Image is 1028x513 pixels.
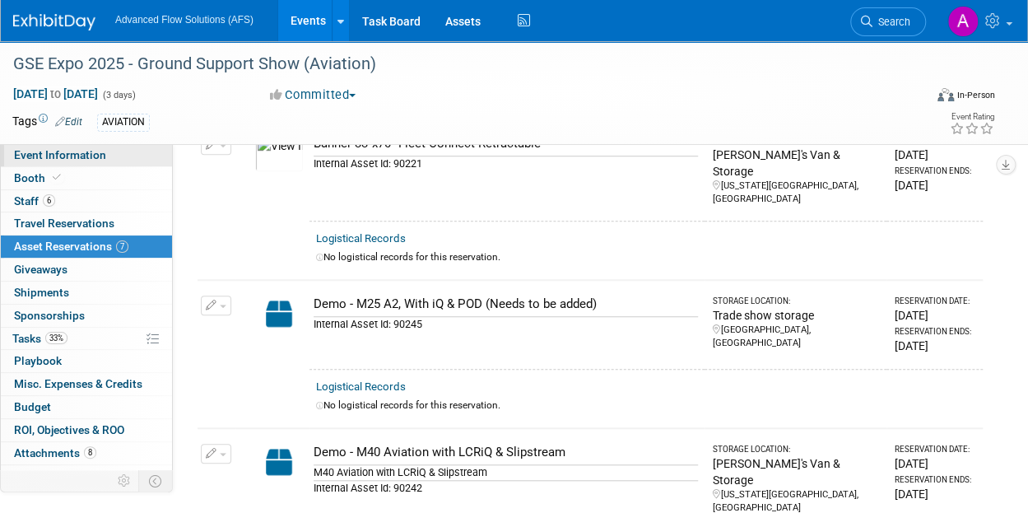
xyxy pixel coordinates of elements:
[14,263,67,276] span: Giveaways
[314,316,698,332] div: Internal Asset Id: 90245
[53,173,61,182] i: Booth reservation complete
[255,135,303,171] img: View Images
[1,144,172,166] a: Event Information
[14,309,85,322] span: Sponsorships
[115,14,254,26] span: Advanced Flow Solutions (AFS)
[314,444,698,461] div: Demo - M40 Aviation with LCRiQ & Slipstream
[314,156,698,171] div: Internal Asset Id: 90221
[12,113,82,132] td: Tags
[1,190,172,212] a: Staff6
[850,7,926,36] a: Search
[895,147,976,163] div: [DATE]
[713,324,880,350] div: [GEOGRAPHIC_DATA], [GEOGRAPHIC_DATA]
[895,474,976,486] div: Reservation Ends:
[1,373,172,395] a: Misc. Expenses & Credits
[14,400,51,413] span: Budget
[14,148,106,161] span: Event Information
[14,423,124,436] span: ROI, Objectives & ROO
[14,194,55,208] span: Staff
[14,286,69,299] span: Shipments
[895,338,976,354] div: [DATE]
[1,350,172,372] a: Playbook
[895,177,976,194] div: [DATE]
[264,86,362,104] button: Committed
[713,455,880,488] div: [PERSON_NAME]'s Van & Storage
[1,212,172,235] a: Travel Reservations
[7,49,911,79] div: GSE Expo 2025 - Ground Support Show (Aviation)
[1,442,172,464] a: Attachments8
[713,444,880,455] div: Storage Location:
[12,332,67,345] span: Tasks
[14,446,96,459] span: Attachments
[255,296,303,332] img: Capital-Asset-Icon-2.png
[316,380,406,393] a: Logistical Records
[11,469,37,483] span: more
[255,444,303,480] img: Capital-Asset-Icon-2.png
[14,217,114,230] span: Travel Reservations
[937,88,954,101] img: Format-Inperson.png
[1,465,172,487] a: more
[1,282,172,304] a: Shipments
[950,113,994,121] div: Event Rating
[1,419,172,441] a: ROI, Objectives & ROO
[14,171,64,184] span: Booth
[895,296,976,307] div: Reservation Date:
[14,354,62,367] span: Playbook
[314,480,698,496] div: Internal Asset Id: 90242
[84,446,96,459] span: 8
[1,167,172,189] a: Booth
[713,147,880,180] div: [PERSON_NAME]'s Van & Storage
[872,16,910,28] span: Search
[895,326,976,338] div: Reservation Ends:
[314,464,698,480] div: M40 Aviation with LCRiQ & Slipstream
[43,194,55,207] span: 6
[895,166,976,177] div: Reservation Ends:
[1,305,172,327] a: Sponsorships
[1,396,172,418] a: Budget
[895,455,976,472] div: [DATE]
[314,296,698,313] div: Demo - M25 A2, With iQ & POD (Needs to be added)
[852,86,995,110] div: Event Format
[713,296,880,307] div: Storage Location:
[947,6,979,37] img: Alyson Makin
[956,89,995,101] div: In-Person
[713,307,880,324] div: Trade show storage
[713,180,880,206] div: [US_STATE][GEOGRAPHIC_DATA], [GEOGRAPHIC_DATA]
[1,259,172,281] a: Giveaways
[14,377,142,390] span: Misc. Expenses & Credits
[45,332,67,344] span: 33%
[316,250,976,264] div: No logistical records for this reservation.
[101,90,136,100] span: (3 days)
[316,399,976,413] div: No logistical records for this reservation.
[895,307,976,324] div: [DATE]
[12,86,99,101] span: [DATE] [DATE]
[895,486,976,502] div: [DATE]
[1,328,172,350] a: Tasks33%
[48,87,63,100] span: to
[55,116,82,128] a: Edit
[139,470,173,492] td: Toggle Event Tabs
[14,240,128,253] span: Asset Reservations
[316,232,406,245] a: Logistical Records
[13,14,95,30] img: ExhibitDay
[97,114,150,131] div: AVIATION
[110,470,139,492] td: Personalize Event Tab Strip
[895,444,976,455] div: Reservation Date:
[1,236,172,258] a: Asset Reservations7
[116,240,128,253] span: 7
